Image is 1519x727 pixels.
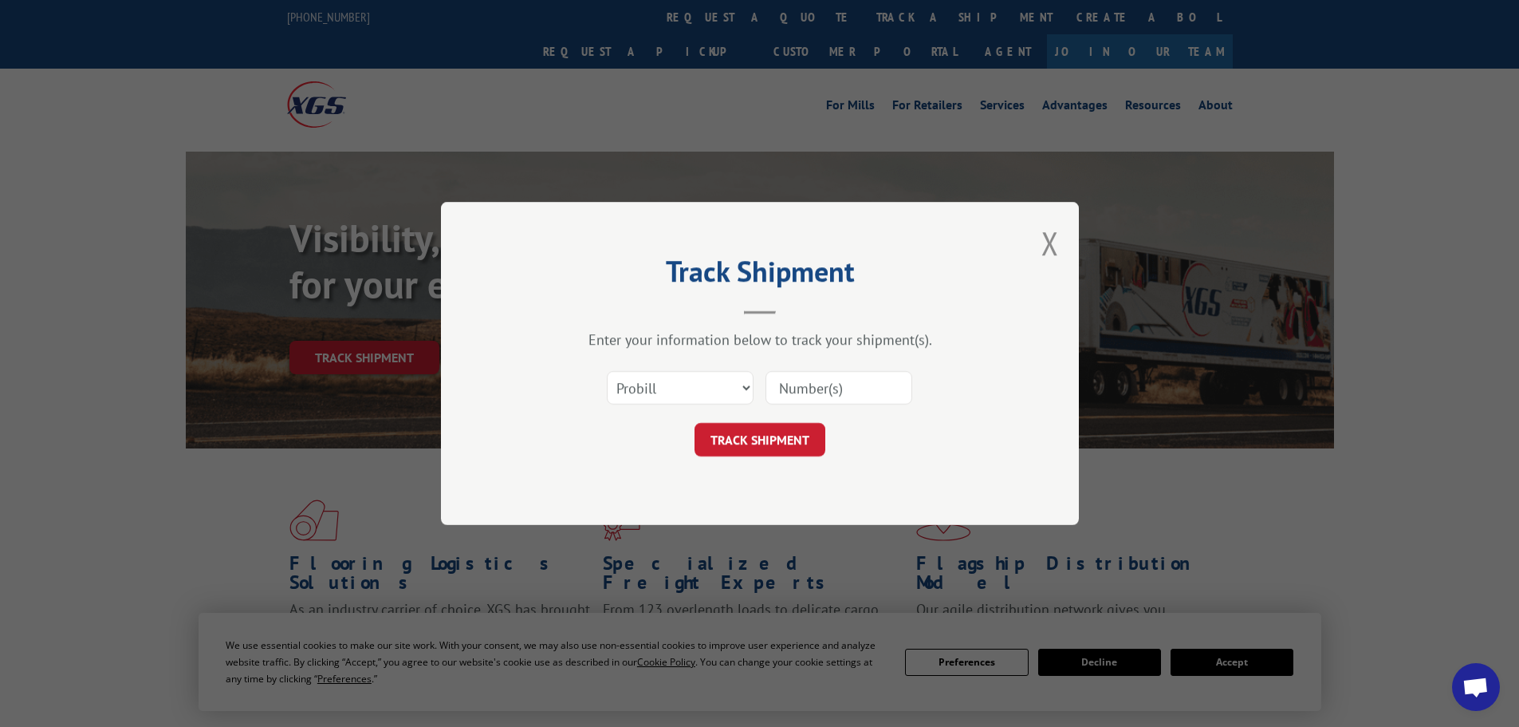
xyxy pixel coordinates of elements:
div: Enter your information below to track your shipment(s). [521,330,999,349]
button: TRACK SHIPMENT [695,423,825,456]
button: Close modal [1041,222,1059,264]
input: Number(s) [765,371,912,405]
div: Open chat [1452,663,1500,711]
h2: Track Shipment [521,260,999,290]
